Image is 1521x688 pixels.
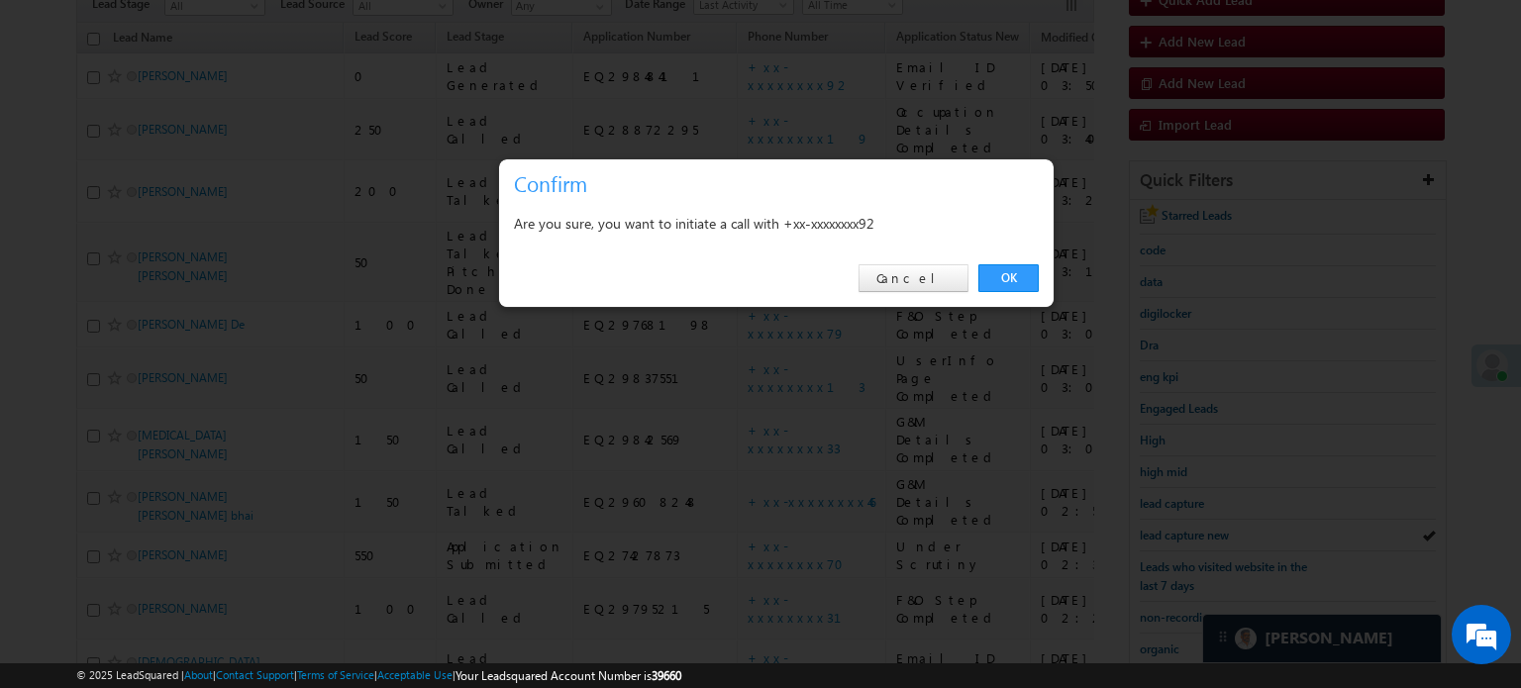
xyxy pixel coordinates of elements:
[184,668,213,681] a: About
[859,264,968,292] a: Cancel
[297,668,374,681] a: Terms of Service
[76,666,681,685] span: © 2025 LeadSquared | | | | |
[978,264,1039,292] a: OK
[34,104,83,130] img: d_60004797649_company_0_60004797649
[103,104,333,130] div: Chat with us now
[325,10,372,57] div: Minimize live chat window
[26,183,361,522] textarea: Type your message and hit 'Enter'
[456,668,681,683] span: Your Leadsquared Account Number is
[514,166,1047,201] h3: Confirm
[652,668,681,683] span: 39660
[269,539,359,565] em: Start Chat
[216,668,294,681] a: Contact Support
[514,211,1039,236] div: Are you sure, you want to initiate a call with +xx-xxxxxxxx92
[377,668,453,681] a: Acceptable Use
